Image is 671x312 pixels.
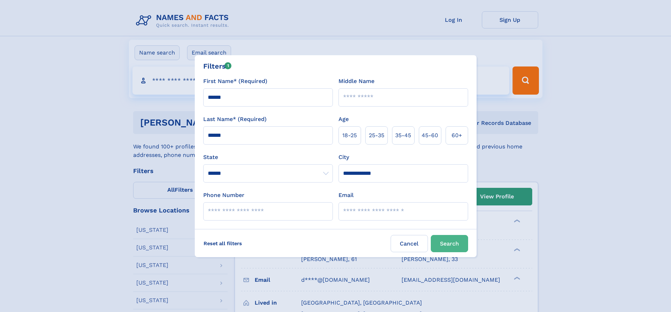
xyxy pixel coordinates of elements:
[338,77,374,85] label: Middle Name
[369,131,384,140] span: 25‑35
[199,235,247,252] label: Reset all filters
[391,235,428,252] label: Cancel
[395,131,411,140] span: 35‑45
[203,153,333,161] label: State
[338,191,354,199] label: Email
[452,131,462,140] span: 60+
[342,131,357,140] span: 18‑25
[422,131,438,140] span: 45‑60
[203,61,232,71] div: Filters
[203,77,267,85] label: First Name* (Required)
[338,153,349,161] label: City
[203,191,244,199] label: Phone Number
[203,115,267,123] label: Last Name* (Required)
[338,115,349,123] label: Age
[431,235,468,252] button: Search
